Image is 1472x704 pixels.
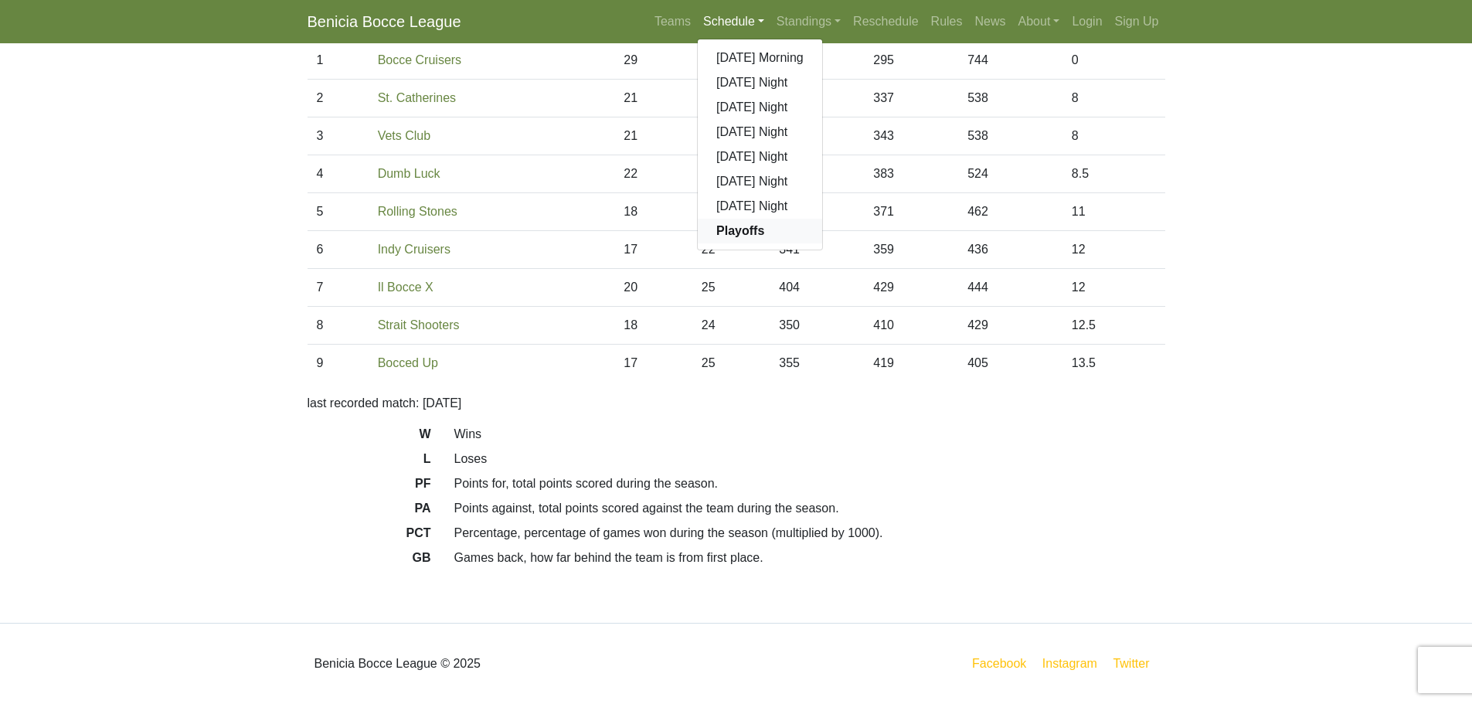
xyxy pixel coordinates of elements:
td: 8 [1062,117,1165,155]
td: 18 [692,117,770,155]
a: [DATE] Night [698,70,822,95]
td: 8 [1062,80,1165,117]
dd: Loses [443,450,1177,468]
td: 355 [770,345,864,383]
td: 0 [1062,41,1165,80]
strong: Playoffs [716,224,764,237]
a: Bocced Up [378,356,438,369]
td: 18 [692,80,770,117]
dt: W [296,425,443,450]
td: 343 [864,117,958,155]
dt: PCT [296,524,443,549]
td: 20 [692,155,770,193]
td: 8 [308,307,369,345]
a: Reschedule [847,6,925,37]
td: 18 [614,307,692,345]
a: Playoffs [698,219,822,243]
a: Twitter [1110,654,1161,673]
td: 21 [692,193,770,231]
td: 538 [958,117,1062,155]
td: 21 [614,80,692,117]
a: Login [1066,6,1108,37]
dt: L [296,450,443,474]
div: Schedule [697,39,823,250]
td: 29 [614,41,692,80]
td: 744 [958,41,1062,80]
td: 462 [958,193,1062,231]
a: [DATE] Night [698,145,822,169]
td: 13.5 [1062,345,1165,383]
a: Facebook [969,654,1029,673]
dd: Wins [443,425,1177,444]
td: 21 [614,117,692,155]
a: About [1012,6,1066,37]
a: Teams [648,6,697,37]
a: Benicia Bocce League [308,6,461,37]
a: Rules [925,6,969,37]
a: Indy Cruisers [378,243,450,256]
dd: Games back, how far behind the team is from first place. [443,549,1177,567]
a: Dumb Luck [378,167,440,180]
td: 25 [692,345,770,383]
td: 337 [864,80,958,117]
td: 359 [864,231,958,269]
td: 404 [770,269,864,307]
td: 383 [864,155,958,193]
a: [DATE] Night [698,194,822,219]
a: [DATE] Night [698,120,822,145]
td: 9 [308,345,369,383]
td: 4 [308,155,369,193]
td: 11 [1062,193,1165,231]
td: 5 [308,193,369,231]
td: 2 [308,80,369,117]
td: 12.5 [1062,307,1165,345]
a: Instagram [1039,654,1100,673]
dt: PA [296,499,443,524]
td: 3 [308,117,369,155]
a: Standings [770,6,847,37]
p: last recorded match: [DATE] [308,394,1165,413]
a: Vets Club [378,129,430,142]
td: 6 [308,231,369,269]
a: St. Catherines [378,91,456,104]
a: Il Bocce X [378,281,433,294]
dd: Points against, total points scored against the team during the season. [443,499,1177,518]
a: Rolling Stones [378,205,457,218]
a: [DATE] Night [698,169,822,194]
td: 1 [308,41,369,80]
td: 10 [692,41,770,80]
dt: GB [296,549,443,573]
a: Strait Shooters [378,318,460,332]
td: 18 [614,193,692,231]
td: 371 [864,193,958,231]
td: 24 [692,307,770,345]
td: 444 [958,269,1062,307]
dd: Points for, total points scored during the season. [443,474,1177,493]
td: 524 [958,155,1062,193]
td: 22 [614,155,692,193]
td: 17 [614,345,692,383]
a: [DATE] Night [698,95,822,120]
td: 429 [958,307,1062,345]
td: 405 [958,345,1062,383]
div: Benicia Bocce League © 2025 [296,636,736,692]
dt: PF [296,474,443,499]
td: 8.5 [1062,155,1165,193]
td: 538 [958,80,1062,117]
td: 350 [770,307,864,345]
a: Sign Up [1109,6,1165,37]
td: 12 [1062,269,1165,307]
a: Bocce Cruisers [378,53,461,66]
td: 25 [692,269,770,307]
dd: Percentage, percentage of games won during the season (multiplied by 1000). [443,524,1177,542]
a: Schedule [697,6,770,37]
td: 20 [614,269,692,307]
td: 7 [308,269,369,307]
td: 22 [692,231,770,269]
td: 295 [864,41,958,80]
td: 419 [864,345,958,383]
td: 436 [958,231,1062,269]
td: 17 [614,231,692,269]
td: 429 [864,269,958,307]
a: [DATE] Morning [698,46,822,70]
